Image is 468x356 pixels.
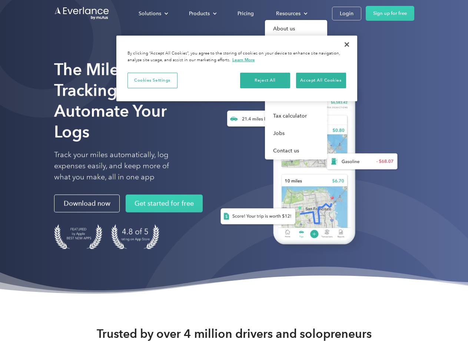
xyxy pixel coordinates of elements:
[238,9,254,18] div: Pricing
[232,57,255,62] a: More information about your privacy, opens in a new tab
[54,195,120,212] a: Download now
[296,73,346,88] button: Accept All Cookies
[116,36,357,101] div: Cookie banner
[111,224,159,249] img: 4.9 out of 5 stars on the app store
[54,6,110,20] a: Go to homepage
[265,125,327,142] a: Jobs
[265,20,327,159] nav: Resources
[209,70,404,256] img: Everlance, mileage tracker app, expense tracking app
[265,20,327,37] a: About us
[366,6,414,21] a: Sign up for free
[240,73,290,88] button: Reject All
[339,36,355,53] button: Close
[276,9,301,18] div: Resources
[127,50,346,63] div: By clicking “Accept All Cookies”, you agree to the storing of cookies on your device to enhance s...
[54,149,186,183] p: Track your miles automatically, log expenses easily, and keep more of what you make, all in one app
[131,7,174,20] div: Solutions
[127,73,177,88] button: Cookies Settings
[97,326,372,341] strong: Trusted by over 4 million drivers and solopreneurs
[182,7,223,20] div: Products
[269,7,313,20] div: Resources
[126,195,203,212] a: Get started for free
[265,142,327,159] a: Contact us
[139,9,161,18] div: Solutions
[332,7,361,20] a: Login
[340,9,354,18] div: Login
[54,224,102,249] img: Badge for Featured by Apple Best New Apps
[116,36,357,101] div: Privacy
[189,9,210,18] div: Products
[230,7,261,20] a: Pricing
[265,107,327,125] a: Tax calculator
